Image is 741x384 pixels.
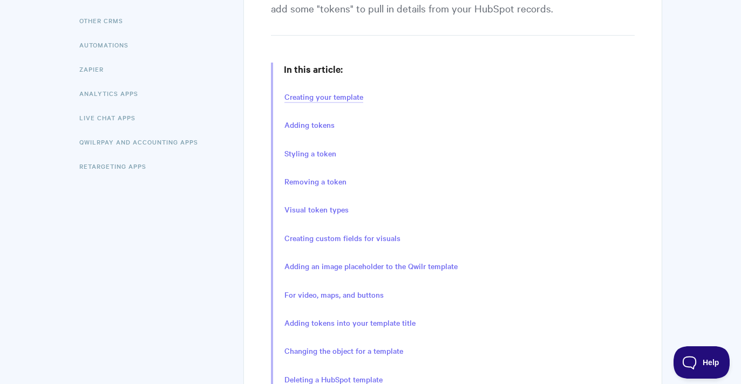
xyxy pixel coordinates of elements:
[674,346,730,379] iframe: Toggle Customer Support
[79,34,137,56] a: Automations
[284,289,384,301] a: For video, maps, and buttons
[284,204,349,216] a: Visual token types
[79,58,112,80] a: Zapier
[284,260,458,272] a: Adding an image placeholder to the Qwilr template
[79,131,206,153] a: QwilrPay and Accounting Apps
[79,83,146,104] a: Analytics Apps
[284,119,335,131] a: Adding tokens
[284,317,416,329] a: Adding tokens into your template title
[79,155,154,177] a: Retargeting Apps
[79,107,144,128] a: Live Chat Apps
[284,91,363,103] a: Creating your template
[79,10,131,31] a: Other CRMs
[284,176,346,188] a: Removing a token
[284,63,343,76] strong: In this article:
[284,345,403,357] a: Changing the object for a template
[284,232,400,244] a: Creating custom fields for visuals
[284,148,336,160] a: Styling a token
